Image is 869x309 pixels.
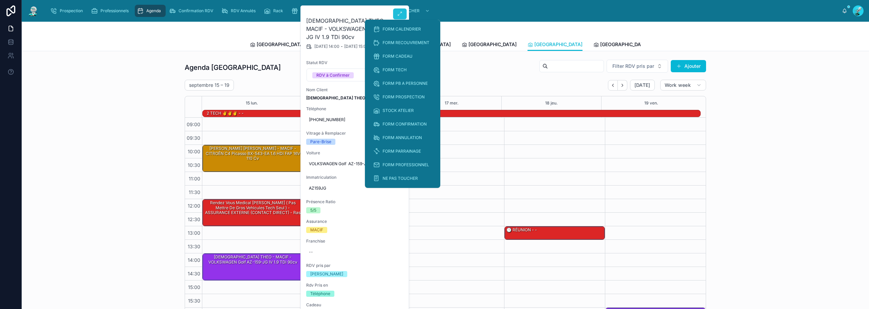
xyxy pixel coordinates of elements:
[634,82,650,88] span: [DATE]
[644,96,658,110] button: 19 ven.
[383,81,428,86] span: FORM PB A PERSONNE
[593,38,648,52] a: [GEOGRAPHIC_DATA]
[206,110,244,116] div: 2 TECH ✌️✌️✌️ - -
[310,291,330,297] div: Téléphone
[186,298,202,304] span: 15:30
[45,3,842,18] div: scrollable content
[608,80,618,91] button: Back
[27,5,39,16] img: App logo
[307,69,404,81] button: Select Button
[306,131,404,136] span: Vitrage à Remplacer
[369,77,436,90] a: FORM PB A PERSONNE
[186,257,202,263] span: 14:00
[383,40,429,45] span: FORM RECOUVREMENT
[306,283,404,288] span: Rdv Pris en
[306,219,404,224] span: Assurance
[468,41,517,48] span: [GEOGRAPHIC_DATA]
[671,60,706,72] button: Ajouter
[306,175,404,180] span: Immatriculation
[369,23,436,35] a: FORM CALENDRIER
[60,8,83,14] span: Prospection
[369,64,436,76] a: FORM TECH
[135,5,166,17] a: Agenda
[383,26,421,32] span: FORM CALENDRIER
[187,189,202,195] span: 11:30
[369,132,436,144] a: FORM ANNULATION
[179,8,213,14] span: Confirmation RDV
[306,302,404,308] span: Cadeau
[310,139,331,145] div: Pare-Brise
[383,176,418,181] span: NE PAS TOUCHER
[186,203,202,209] span: 12:00
[383,67,407,73] span: FORM TECH
[306,95,365,100] strong: [DEMOGRAPHIC_DATA] THEO
[186,271,202,276] span: 14:30
[506,227,538,233] div: 🕒 RÉUNION - -
[383,121,427,127] span: FORM CONFIRMATION
[612,63,654,70] span: Filter RDV pris par
[309,249,313,255] div: --
[186,284,202,290] span: 15:00
[289,5,323,17] a: Cadeaux
[186,244,202,249] span: 13:30
[369,145,436,157] a: FORM PARRAINAGE
[607,60,668,73] button: Select Button
[369,118,436,130] a: FORM CONFIRMATION
[462,38,517,52] a: [GEOGRAPHIC_DATA]
[100,8,129,14] span: Professionnels
[204,200,302,216] div: rendez vous medical [PERSON_NAME] ( pas mettre de gros vehicules tech seul ) - ASSURANCE EXTERNE ...
[185,63,281,72] h1: Agenda [GEOGRAPHIC_DATA]
[231,8,256,14] span: RDV Annulés
[528,38,583,51] a: [GEOGRAPHIC_DATA]
[383,162,429,168] span: FORM PROFESSIONNEL
[534,41,583,48] span: [GEOGRAPHIC_DATA]
[310,227,323,233] div: MACIF
[373,5,433,17] a: NE PAS TOUCHER
[203,254,302,280] div: [DEMOGRAPHIC_DATA] THEO - MACIF - VOLKSWAGEN Golf AZ-159-JG IV 1.9 TDi 90cv
[186,216,202,222] span: 12:30
[324,5,363,17] a: Assurances
[618,80,627,91] button: Next
[383,54,412,59] span: FORM CADEAU
[204,254,302,265] div: [DEMOGRAPHIC_DATA] THEO - MACIF - VOLKSWAGEN Golf AZ-159-JG IV 1.9 TDi 90cv
[314,44,339,49] span: [DATE] 14:00
[660,80,706,91] button: Work week
[306,199,404,205] span: Présence Ratio
[344,44,369,49] span: [DATE] 15:00
[306,60,404,65] span: Statut RDV
[189,82,229,89] h2: septembre 15 – 19
[186,162,202,168] span: 10:30
[505,227,605,239] div: 🕒 RÉUNION - -
[146,8,161,14] span: Agenda
[665,82,691,88] span: Work week
[306,238,404,244] span: Franchise
[545,96,558,110] button: 18 jeu.
[369,172,436,185] a: NE PAS TOUCHER
[445,96,459,110] button: 17 mer.
[219,5,260,17] a: RDV Annulés
[203,199,302,226] div: rendez vous medical [PERSON_NAME] ( pas mettre de gros vehicules tech seul ) - ASSURANCE EXTERNE ...
[185,121,202,127] span: 09:00
[316,72,350,78] div: RDV à Confirmer
[186,149,202,154] span: 10:00
[369,104,436,117] a: STOCK ATELIER
[369,37,436,49] a: FORM RECOUVREMENT
[309,161,401,167] span: VOLKSWAGEN Golf AZ-159-JG IV 1.9 TDi 90cv
[89,5,133,17] a: Professionnels
[383,135,422,140] span: FORM ANNULATION
[204,146,302,161] div: [PERSON_NAME] [PERSON_NAME] - MACIF - CITROËN C4 Picasso BX-543-EA 1.6 HDi FAP 16V 110 cv
[306,87,404,93] span: Nom Client
[369,50,436,62] a: FORM CADEAU
[306,150,404,156] span: Voiture
[48,5,88,17] a: Prospection
[383,108,414,113] span: STOCK ATELIER
[309,117,401,122] span: [PHONE_NUMBER]
[369,159,436,171] a: FORM PROFESSIONNEL
[246,96,258,110] button: 15 lun.
[203,145,302,172] div: [PERSON_NAME] [PERSON_NAME] - MACIF - CITROËN C4 Picasso BX-543-EA 1.6 HDi FAP 16V 110 cv
[306,263,404,268] span: RDV pris par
